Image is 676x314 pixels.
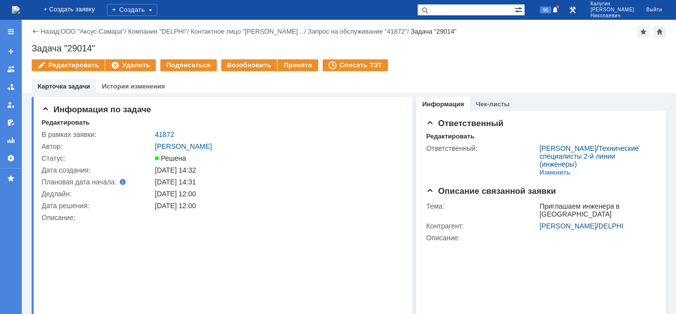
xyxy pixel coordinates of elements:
[3,44,19,59] a: Создать заявку
[155,166,399,174] div: [DATE] 14:32
[42,190,153,198] div: Дедлайн:
[42,214,401,222] div: Описание:
[191,28,308,35] div: /
[32,44,666,53] div: Задача "29014"
[12,6,20,14] a: Перейти на домашнюю страницу
[12,6,20,14] img: logo
[155,154,186,162] span: Решена
[3,133,19,148] a: Отчеты
[41,28,59,35] a: Назад
[42,131,153,138] div: В рамках заявки:
[308,28,407,35] a: Запрос на обслуживание "41872"
[539,202,652,218] div: Приглашаем инженера в [GEOGRAPHIC_DATA]
[42,154,153,162] div: Статус:
[3,97,19,113] a: Мои заявки
[3,115,19,131] a: Мои согласования
[426,186,556,196] span: Описание связанной заявки
[102,83,165,90] a: История изменения
[539,144,639,168] a: Технические специалисты 2-й линии (инженеры)
[308,28,411,35] div: /
[155,131,174,138] a: 41872
[3,150,19,166] a: Настройки
[590,1,634,7] span: Калугин
[654,26,666,38] div: Сделать домашней страницей
[426,144,537,152] div: Ответственный:
[42,142,153,150] div: Автор:
[539,169,571,177] div: Изменить
[539,222,652,230] div: /
[191,28,304,35] a: Контактное лицо "[PERSON_NAME]…
[539,144,596,152] a: [PERSON_NAME]
[42,202,153,210] div: Дата решения:
[411,28,457,35] div: Задача "29014"
[590,7,634,13] span: [PERSON_NAME]
[61,28,128,35] div: /
[426,234,654,242] div: Описание:
[598,222,624,230] a: DELPHI
[128,28,191,35] div: /
[38,83,90,90] a: Карточка задачи
[128,28,187,35] a: Компания "DELPHI"
[61,28,125,35] a: ООО "Аксус-Самара"
[637,26,649,38] div: Добавить в избранное
[476,100,510,108] a: Чек-листы
[422,100,464,108] a: Информация
[155,178,399,186] div: [DATE] 14:31
[539,222,596,230] a: [PERSON_NAME]
[42,119,90,127] div: Редактировать
[3,79,19,95] a: Заявки в моей ответственности
[426,222,537,230] div: Контрагент:
[590,13,634,19] span: Николаевич
[42,178,141,186] div: Плановая дата начала:
[107,4,157,16] div: Создать
[3,61,19,77] a: Заявки на командах
[426,133,474,140] div: Редактировать
[426,202,537,210] div: Тема:
[155,142,212,150] a: [PERSON_NAME]
[42,166,153,174] div: Дата создания:
[59,27,60,35] div: |
[155,190,399,198] div: [DATE] 12:00
[426,119,503,128] span: Ответственный
[42,105,151,114] span: Информация по задаче
[155,202,399,210] div: [DATE] 12:00
[515,4,525,14] span: Расширенный поиск
[540,6,551,13] span: 96
[567,4,579,16] a: Перейти в интерфейс администратора
[539,144,652,168] div: /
